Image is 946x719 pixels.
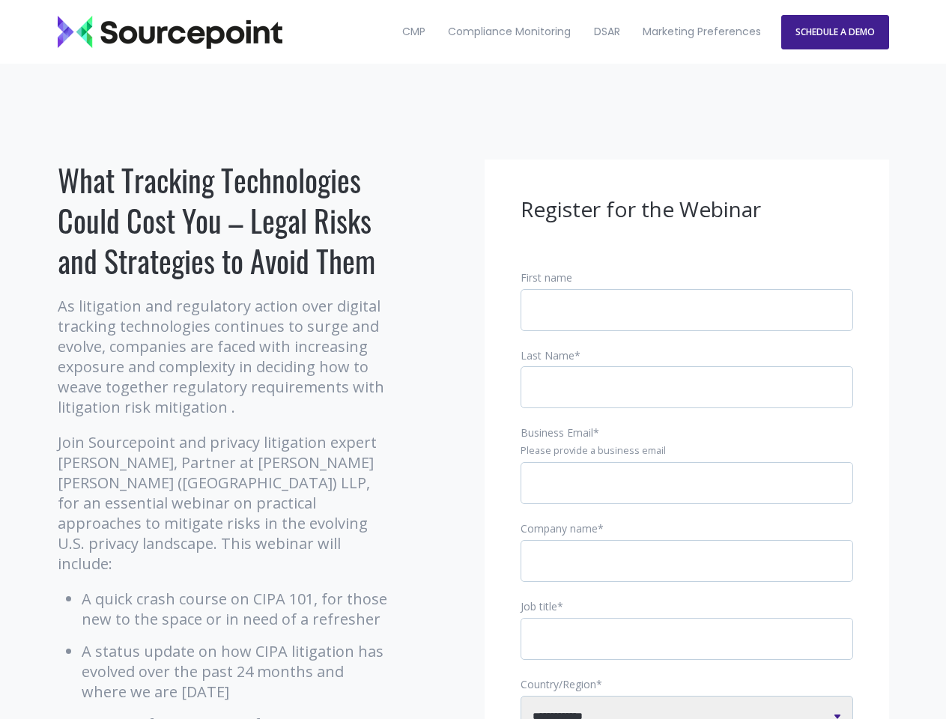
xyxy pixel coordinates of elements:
[521,599,557,613] span: Job title
[521,677,596,691] span: Country/Region
[521,348,574,362] span: Last Name
[781,15,889,49] a: SCHEDULE A DEMO
[58,160,391,281] h1: What Tracking Technologies Could Cost You – Legal Risks and Strategies to Avoid Them
[82,589,391,629] li: A quick crash course on CIPA 101, for those new to the space or in need of a refresher
[521,195,853,224] h3: Register for the Webinar
[521,444,853,458] legend: Please provide a business email
[521,270,572,285] span: First name
[521,521,598,536] span: Company name
[521,425,593,440] span: Business Email
[58,296,391,417] p: As litigation and regulatory action over digital tracking technologies continues to surge and evo...
[82,641,391,702] li: A status update on how CIPA litigation has evolved over the past 24 months and where we are [DATE]
[58,432,391,574] p: Join Sourcepoint and privacy litigation expert [PERSON_NAME], Partner at [PERSON_NAME] [PERSON_NA...
[58,16,282,49] img: Sourcepoint_logo_black_transparent (2)-2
